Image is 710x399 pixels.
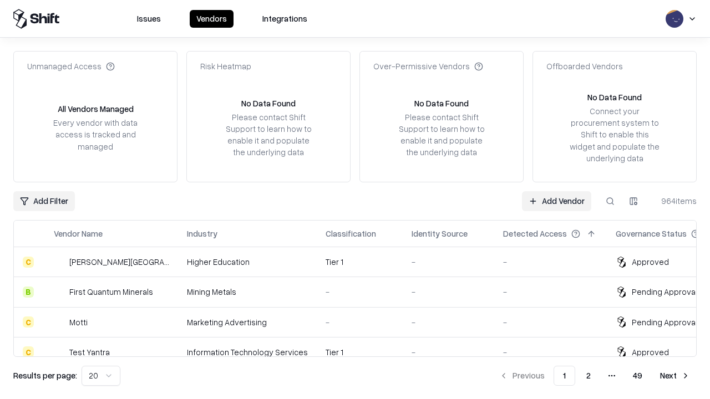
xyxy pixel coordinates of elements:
[69,256,169,268] div: [PERSON_NAME][GEOGRAPHIC_DATA]
[652,195,697,207] div: 964 items
[54,228,103,239] div: Vendor Name
[395,111,488,158] div: Please contact Shift Support to learn how to enable it and populate the underlying data
[58,103,134,115] div: All Vendors Managed
[69,346,110,358] div: Test Yantra
[187,346,308,358] div: Information Technology Services
[326,316,394,328] div: -
[187,256,308,268] div: Higher Education
[522,191,591,211] a: Add Vendor
[569,105,661,164] div: Connect your procurement system to Shift to enable this widget and populate the underlying data
[653,366,697,386] button: Next
[187,286,308,298] div: Mining Metals
[632,346,669,358] div: Approved
[412,228,468,239] div: Identity Source
[632,286,697,298] div: Pending Approval
[554,366,575,386] button: 1
[326,346,394,358] div: Tier 1
[187,228,217,239] div: Industry
[546,60,623,72] div: Offboarded Vendors
[23,316,34,328] div: C
[503,228,567,239] div: Detected Access
[256,10,314,28] button: Integrations
[190,10,234,28] button: Vendors
[414,98,469,109] div: No Data Found
[13,370,77,381] p: Results per page:
[412,286,485,298] div: -
[624,366,651,386] button: 49
[503,316,598,328] div: -
[54,257,65,268] img: Reichman University
[577,366,600,386] button: 2
[23,346,34,357] div: C
[49,117,141,152] div: Every vendor with data access is tracked and managed
[493,366,697,386] nav: pagination
[27,60,115,72] div: Unmanaged Access
[412,316,485,328] div: -
[130,10,168,28] button: Issues
[503,256,598,268] div: -
[241,98,296,109] div: No Data Found
[373,60,483,72] div: Over-Permissive Vendors
[503,346,598,358] div: -
[13,191,75,211] button: Add Filter
[187,316,308,328] div: Marketing Advertising
[326,228,376,239] div: Classification
[69,286,153,298] div: First Quantum Minerals
[632,256,669,268] div: Approved
[54,346,65,357] img: Test Yantra
[326,256,394,268] div: Tier 1
[412,256,485,268] div: -
[69,316,88,328] div: Motti
[587,91,642,103] div: No Data Found
[632,316,697,328] div: Pending Approval
[222,111,315,158] div: Please contact Shift Support to learn how to enable it and populate the underlying data
[326,286,394,298] div: -
[200,60,251,72] div: Risk Heatmap
[23,257,34,268] div: C
[616,228,687,239] div: Governance Status
[23,287,34,298] div: B
[54,316,65,328] img: Motti
[412,346,485,358] div: -
[54,287,65,298] img: First Quantum Minerals
[503,286,598,298] div: -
